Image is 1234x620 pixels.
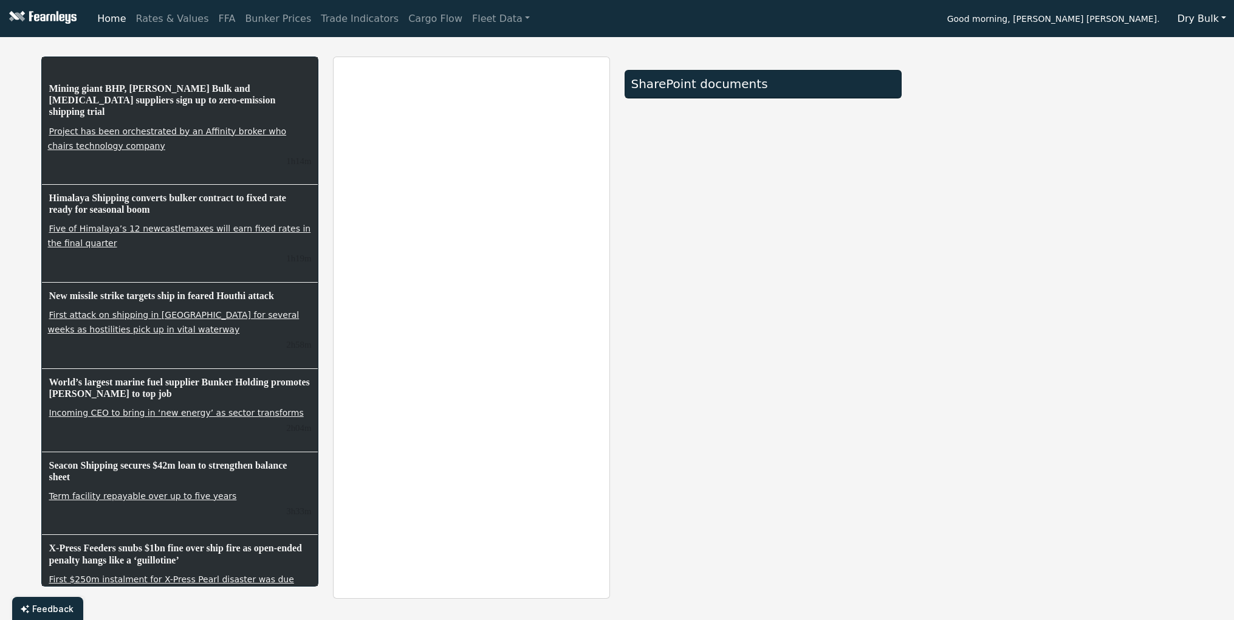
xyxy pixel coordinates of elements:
[334,57,609,598] iframe: report archive
[240,7,316,31] a: Bunker Prices
[48,541,312,567] h6: X-Press Feeders snubs $1bn fine over ship fire as open-ended penalty hangs like a ‘guillotine’
[48,309,300,336] a: First attack on shipping in [GEOGRAPHIC_DATA] for several weeks as hostilities pick up in vital w...
[48,289,312,303] h6: New missile strike targets ship in feared Houthi attack
[286,423,311,433] small: 23/09/2025, 09:43:07
[92,7,131,31] a: Home
[286,253,311,263] small: 23/09/2025, 10:27:35
[947,10,1160,30] span: Good morning, [PERSON_NAME] [PERSON_NAME].
[286,506,311,516] small: 23/09/2025, 09:13:41
[286,340,311,350] small: 23/09/2025, 09:49:05
[631,77,895,91] div: SharePoint documents
[48,191,312,216] h6: Himalaya Shipping converts bulker contract to fixed rate ready for seasonal boom
[48,573,294,600] a: First $250m instalment for X-Press Pearl disaster was due [DATE]
[467,7,535,31] a: Fleet Data
[214,7,241,31] a: FFA
[131,7,214,31] a: Rates & Values
[48,222,311,249] a: Five of Himalaya’s 12 newcastlemaxes will earn fixed rates in the final quarter
[6,11,77,26] img: Fearnleys Logo
[403,7,467,31] a: Cargo Flow
[48,125,287,152] a: Project has been orchestrated by an Affinity broker who chairs technology company
[48,375,312,401] h6: World’s largest marine fuel supplier Bunker Holding promotes [PERSON_NAME] to top job
[48,81,312,119] h6: Mining giant BHP, [PERSON_NAME] Bulk and [MEDICAL_DATA] suppliers sign up to zero-emission shippi...
[48,458,312,484] h6: Seacon Shipping secures $42m loan to strengthen balance sheet
[316,7,403,31] a: Trade Indicators
[48,407,305,419] a: Incoming CEO to bring in ‘new energy’ as sector transforms
[48,490,238,502] a: Term facility repayable over up to five years
[286,156,311,166] small: 23/09/2025, 10:33:06
[1170,7,1234,30] button: Dry Bulk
